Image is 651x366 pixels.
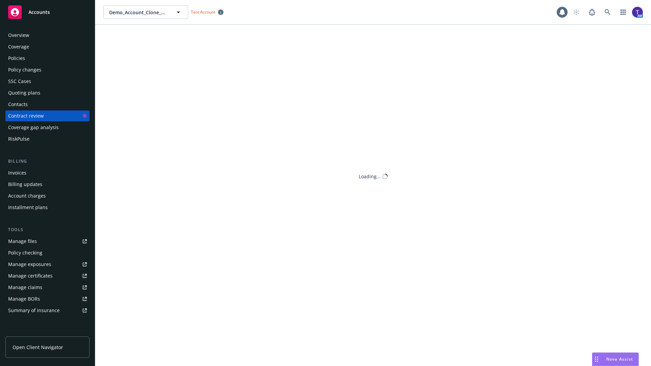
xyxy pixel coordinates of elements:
a: Quoting plans [5,87,90,98]
div: Coverage [8,41,29,52]
div: Policy changes [8,64,41,75]
a: Policy checking [5,247,90,258]
a: Manage files [5,236,90,247]
div: Manage claims [8,282,42,293]
div: Billing [5,158,90,165]
a: Invoices [5,167,90,178]
div: Overview [8,30,29,41]
div: SSC Cases [8,76,31,87]
div: Loading... [359,173,381,180]
a: Coverage [5,41,90,52]
span: Accounts [28,9,50,15]
a: Manage certificates [5,270,90,281]
span: Test Account [188,8,226,16]
div: Analytics hub [5,329,90,336]
div: Drag to move [592,353,601,366]
a: Report a Bug [585,5,599,19]
a: Contract review [5,110,90,121]
div: Account charges [8,190,46,201]
div: Summary of insurance [8,305,60,316]
div: Policy checking [8,247,42,258]
a: Overview [5,30,90,41]
div: Policies [8,53,25,64]
img: photo [632,7,643,18]
span: Nova Assist [606,356,633,362]
button: Nova Assist [592,352,639,366]
div: RiskPulse [8,134,29,144]
div: Contract review [8,110,44,121]
a: Start snowing [570,5,583,19]
a: Billing updates [5,179,90,190]
span: Test Account [191,9,215,15]
span: Open Client Navigator [13,344,63,351]
a: Policies [5,53,90,64]
span: Demo_Account_Clone_QA_CR_Tests_Client [109,9,168,16]
a: Contacts [5,99,90,110]
a: Search [601,5,614,19]
a: Summary of insurance [5,305,90,316]
div: Manage BORs [8,293,40,304]
div: Contacts [8,99,28,110]
div: Coverage gap analysis [8,122,59,133]
div: Manage certificates [8,270,53,281]
div: Manage exposures [8,259,51,270]
a: Manage claims [5,282,90,293]
a: Installment plans [5,202,90,213]
a: Policy changes [5,64,90,75]
a: Accounts [5,3,90,22]
div: Installment plans [8,202,48,213]
button: Demo_Account_Clone_QA_CR_Tests_Client [103,5,188,19]
div: Invoices [8,167,26,178]
a: Manage BORs [5,293,90,304]
a: Switch app [616,5,630,19]
a: Account charges [5,190,90,201]
div: Tools [5,226,90,233]
a: RiskPulse [5,134,90,144]
div: Quoting plans [8,87,40,98]
a: Manage exposures [5,259,90,270]
div: Manage files [8,236,37,247]
div: Billing updates [8,179,42,190]
a: SSC Cases [5,76,90,87]
a: Coverage gap analysis [5,122,90,133]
